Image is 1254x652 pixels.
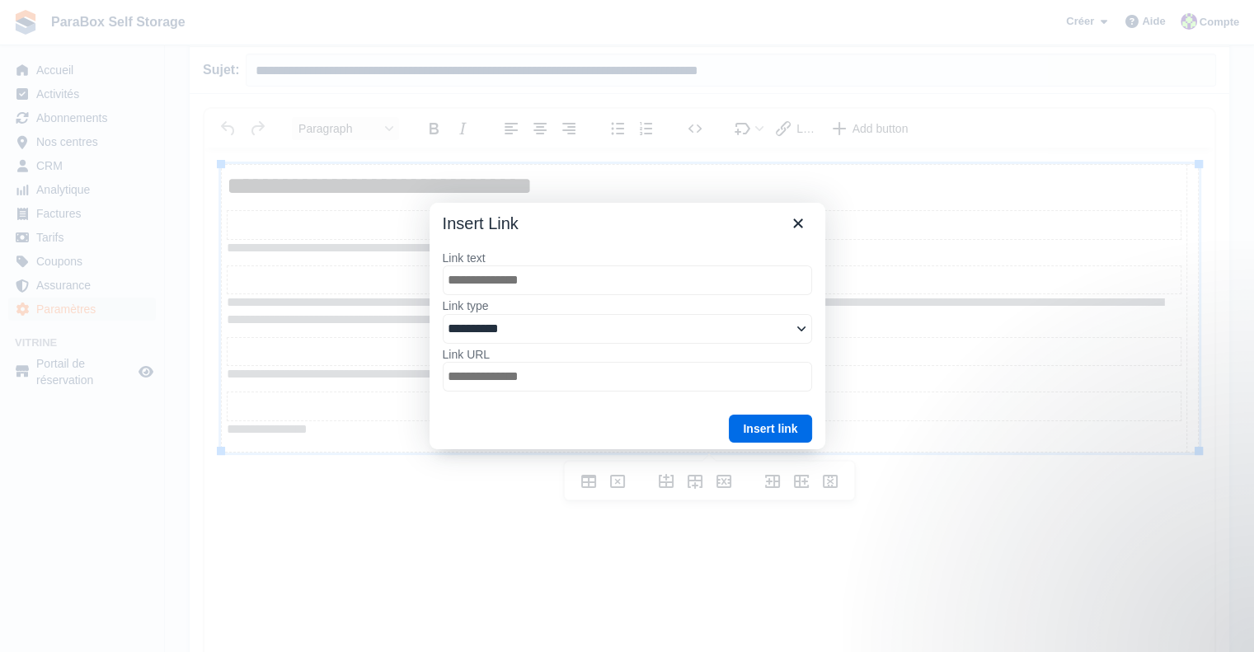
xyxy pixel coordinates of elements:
label: Link URL [443,347,812,362]
label: Link type [443,298,812,313]
h1: Insert Link [443,213,519,234]
button: Close [784,209,812,237]
button: Insert link [729,415,811,443]
label: Link text [443,251,812,265]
